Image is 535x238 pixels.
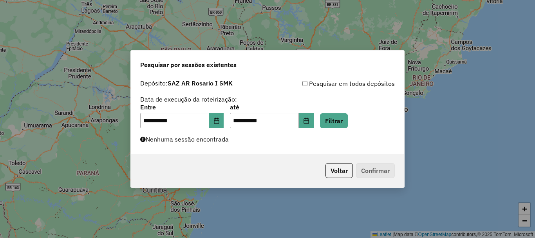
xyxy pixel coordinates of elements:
[140,94,237,104] label: Data de execução da roteirização:
[209,113,224,129] button: Choose Date
[325,163,353,178] button: Voltar
[267,79,395,88] div: Pesquisar em todos depósitos
[140,78,233,88] label: Depósito:
[299,113,314,129] button: Choose Date
[140,102,224,112] label: Entre
[140,134,229,144] label: Nenhuma sessão encontrada
[320,113,348,128] button: Filtrar
[230,102,313,112] label: até
[168,79,233,87] strong: SAZ AR Rosario I SMK
[140,60,237,69] span: Pesquisar por sessões existentes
